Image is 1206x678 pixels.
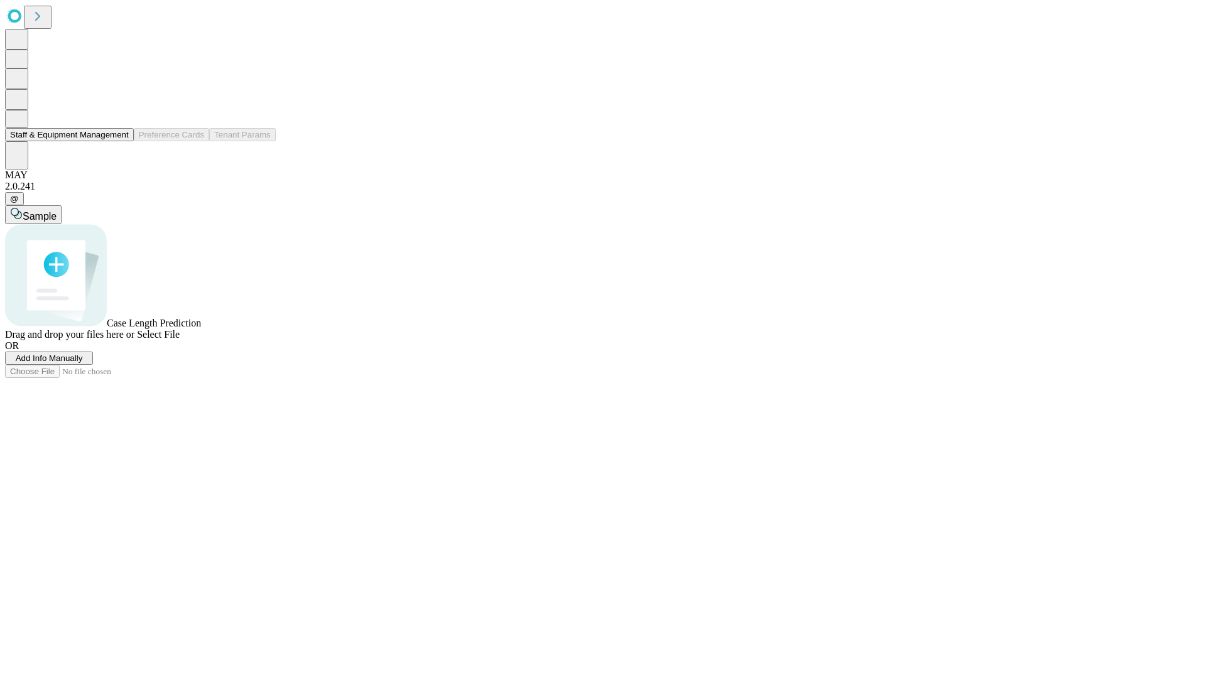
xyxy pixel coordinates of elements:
span: Sample [23,211,57,222]
div: MAY [5,169,1201,181]
button: Staff & Equipment Management [5,128,134,141]
span: OR [5,340,19,351]
button: Sample [5,205,62,224]
button: Add Info Manually [5,352,93,365]
span: @ [10,194,19,203]
div: 2.0.241 [5,181,1201,192]
span: Case Length Prediction [107,318,201,328]
span: Add Info Manually [16,353,83,363]
span: Drag and drop your files here or [5,329,134,340]
span: Select File [137,329,180,340]
button: @ [5,192,24,205]
button: Tenant Params [209,128,276,141]
button: Preference Cards [134,128,209,141]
